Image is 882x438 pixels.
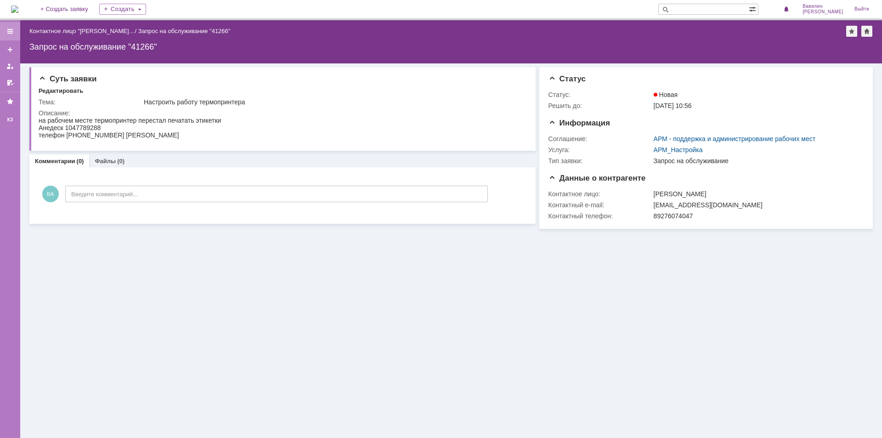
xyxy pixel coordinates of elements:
div: Добавить в избранное [846,26,857,37]
div: Редактировать [39,87,83,95]
span: [DATE] 10:56 [654,102,692,109]
div: 89276074047 [654,212,859,220]
span: Суть заявки [39,74,96,83]
div: Решить до: [548,102,652,109]
div: (0) [77,158,84,165]
span: Новая [654,91,678,98]
div: / [29,28,138,34]
div: Тип заявки: [548,157,652,165]
a: Мои согласования [3,75,17,90]
a: Файлы [95,158,116,165]
div: Создать [99,4,146,15]
div: Контактное лицо: [548,190,652,198]
a: Контактное лицо "[PERSON_NAME]… [29,28,135,34]
div: Запрос на обслуживание "41266" [138,28,231,34]
div: [PERSON_NAME] [654,190,859,198]
a: АРМ_Настройка [654,146,703,154]
div: КЗ [3,116,17,124]
div: Тема: [39,98,142,106]
span: Статус [548,74,586,83]
div: [EMAIL_ADDRESS][DOMAIN_NAME] [654,201,859,209]
div: Статус: [548,91,652,98]
a: Комментарии [35,158,75,165]
span: [PERSON_NAME] [803,9,843,15]
a: АРМ - поддержка и администрирование рабочих мест [654,135,816,142]
div: Описание: [39,109,523,117]
a: Создать заявку [3,42,17,57]
span: Информация [548,119,610,127]
a: Мои заявки [3,59,17,74]
div: Контактный e-mail: [548,201,652,209]
div: Запрос на обслуживание "41266" [29,42,873,51]
span: Вавилин [803,4,843,9]
img: logo [11,6,18,13]
div: Соглашение: [548,135,652,142]
span: Расширенный поиск [749,4,758,13]
a: КЗ [3,113,17,127]
span: Данные о контрагенте [548,174,646,182]
div: Запрос на обслуживание [654,157,859,165]
div: Контактный телефон: [548,212,652,220]
span: ВА [42,186,59,202]
div: Сделать домашней страницей [861,26,872,37]
div: (0) [117,158,124,165]
div: Настроить работу термопринтера [144,98,521,106]
a: Перейти на домашнюю страницу [11,6,18,13]
div: Услуга: [548,146,652,154]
